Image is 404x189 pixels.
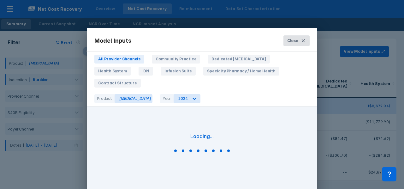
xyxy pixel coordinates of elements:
[208,55,270,64] span: Dedicated [MEDICAL_DATA]
[382,167,396,181] div: Contact Support
[161,67,196,76] span: Infusion Suite
[152,55,200,64] span: Community Practice
[94,79,140,88] span: Contract Structure
[287,38,298,44] span: Close
[178,96,188,101] div: 2024
[94,37,131,45] h3: Model Inputs
[160,94,174,103] div: Year
[283,35,310,46] button: Close
[94,55,144,64] span: All Provider Channels
[139,67,153,76] span: IDN
[94,67,131,76] span: Health System
[94,94,115,103] div: Product
[190,133,214,139] div: Loading...
[203,67,279,76] span: Specialty Pharmacy / Home Health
